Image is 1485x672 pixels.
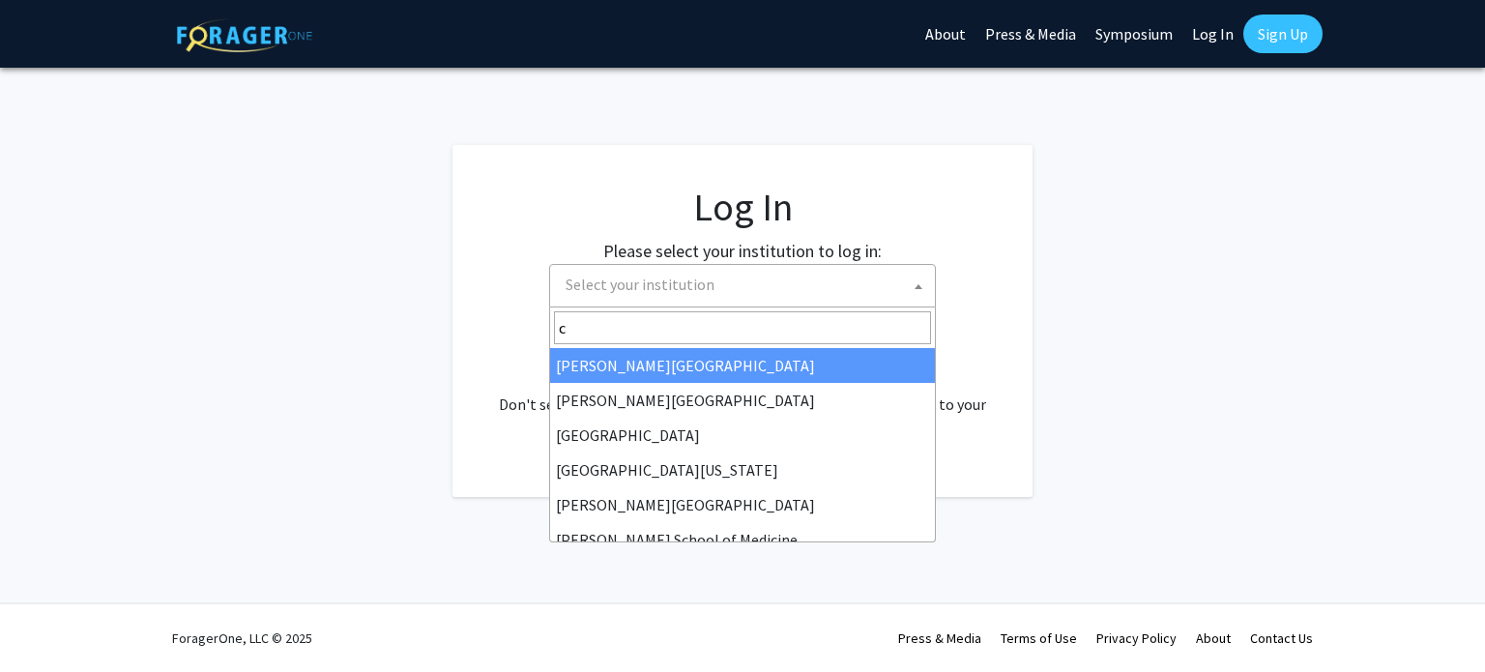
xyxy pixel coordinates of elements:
li: [PERSON_NAME] School of Medicine [550,522,935,557]
a: Privacy Policy [1096,629,1177,647]
iframe: Chat [15,585,82,657]
li: [GEOGRAPHIC_DATA] [550,418,935,453]
a: Sign Up [1243,15,1323,53]
img: ForagerOne Logo [177,18,312,52]
label: Please select your institution to log in: [603,238,882,264]
li: [GEOGRAPHIC_DATA][US_STATE] [550,453,935,487]
li: [PERSON_NAME][GEOGRAPHIC_DATA] [550,487,935,522]
li: [PERSON_NAME][GEOGRAPHIC_DATA] [550,348,935,383]
span: Select your institution [566,275,714,294]
a: About [1196,629,1231,647]
a: Terms of Use [1001,629,1077,647]
li: [PERSON_NAME][GEOGRAPHIC_DATA] [550,383,935,418]
h1: Log In [491,184,994,230]
span: Select your institution [558,265,935,305]
div: No account? . Don't see your institution? about bringing ForagerOne to your institution. [491,346,994,439]
div: ForagerOne, LLC © 2025 [172,604,312,672]
span: Select your institution [549,264,936,307]
a: Contact Us [1250,629,1313,647]
a: Press & Media [898,629,981,647]
input: Search [554,311,931,344]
